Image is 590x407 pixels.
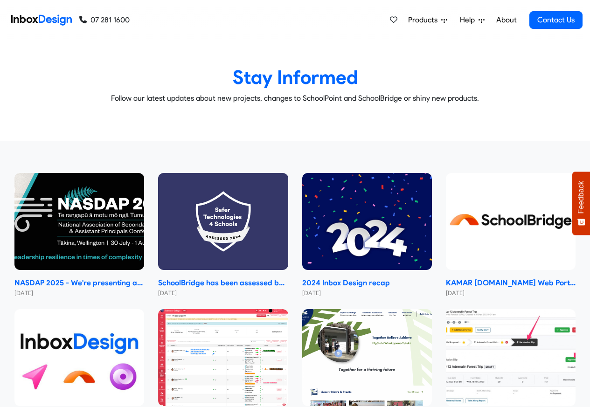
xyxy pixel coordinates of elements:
span: Help [460,14,479,26]
button: Feedback - Show survey [572,172,590,235]
small: [DATE] [302,289,432,297]
a: NASDAP 2025 - We're presenting about SchoolPoint and SchoolBridge NASDAP 2025 - We're presenting ... [14,173,144,298]
img: SchoolBridge has been assessed by Safer Technologies 4 Schools (ST4S) [158,173,288,270]
a: 07 281 1600 [79,14,130,26]
img: IMPORTANT: SchoolBridge/ SchoolPoint Data- Sharing Information- NEW 2024 [14,309,144,407]
a: KAMAR school.kiwi Web Portal 2024 Changeover KAMAR [DOMAIN_NAME] Web Portal 2024 Changeover [DATE] [446,173,576,298]
img: Term 4 2023 SchoolBridge Updates [446,309,576,407]
a: SchoolBridge has been assessed by Safer Technologies 4 Schools (ST4S) SchoolBridge has been asses... [158,173,288,298]
small: [DATE] [14,289,144,297]
strong: SchoolBridge has been assessed by Safer Technologies 4 Schools (ST4S) [158,277,288,289]
small: [DATE] [158,289,288,297]
a: Contact Us [529,11,583,29]
heading: Stay Informed [7,65,583,89]
img: 2024 Inbox Design recap [302,173,432,270]
span: Products [408,14,441,26]
span: Feedback [577,181,585,214]
img: NASDAP 2025 - We're presenting about SchoolPoint and SchoolBridge [14,173,144,270]
a: About [493,11,519,29]
a: 2024 Inbox Design recap 2024 Inbox Design recap [DATE] [302,173,432,298]
strong: KAMAR [DOMAIN_NAME] Web Portal 2024 Changeover [446,277,576,289]
a: Help [456,11,488,29]
strong: NASDAP 2025 - We're presenting about SchoolPoint and SchoolBridge [14,277,144,289]
small: [DATE] [446,289,576,297]
p: Follow our latest updates about new projects, changes to SchoolPoint and SchoolBridge or shiny ne... [7,93,583,104]
img: Permission Slip Improvements (June 2024) [158,309,288,407]
img: KAMAR school.kiwi Web Portal 2024 Changeover [446,173,576,270]
a: Products [404,11,451,29]
img: New Website for Whangaparāoa College [302,309,432,407]
strong: 2024 Inbox Design recap [302,277,432,289]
